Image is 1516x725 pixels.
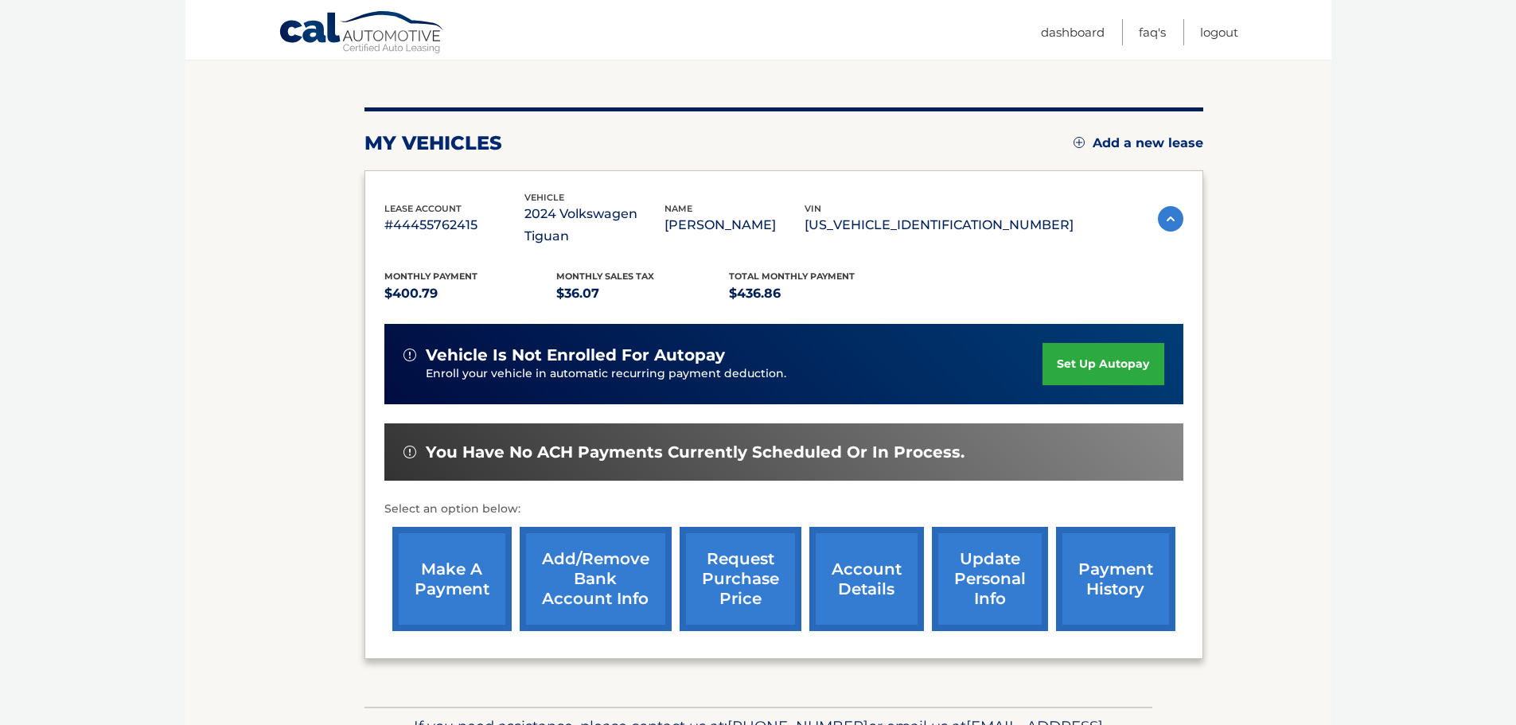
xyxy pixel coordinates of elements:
[1042,343,1163,385] a: set up autopay
[1074,137,1085,148] img: add.svg
[1041,19,1105,45] a: Dashboard
[403,446,416,458] img: alert-white.svg
[279,10,446,57] a: Cal Automotive
[1200,19,1238,45] a: Logout
[932,527,1048,631] a: update personal info
[729,271,855,282] span: Total Monthly Payment
[364,131,502,155] h2: my vehicles
[524,192,564,203] span: vehicle
[384,283,557,305] p: $400.79
[680,527,801,631] a: request purchase price
[426,442,965,462] span: You have no ACH payments currently scheduled or in process.
[664,214,805,236] p: [PERSON_NAME]
[1158,206,1183,232] img: accordion-active.svg
[384,214,524,236] p: #44455762415
[1056,527,1175,631] a: payment history
[1074,135,1203,151] a: Add a new lease
[809,527,924,631] a: account details
[805,203,821,214] span: vin
[664,203,692,214] span: name
[392,527,512,631] a: make a payment
[384,500,1183,519] p: Select an option below:
[403,349,416,361] img: alert-white.svg
[556,283,729,305] p: $36.07
[426,345,725,365] span: vehicle is not enrolled for autopay
[729,283,902,305] p: $436.86
[524,203,664,248] p: 2024 Volkswagen Tiguan
[520,527,672,631] a: Add/Remove bank account info
[805,214,1074,236] p: [US_VEHICLE_IDENTIFICATION_NUMBER]
[426,365,1043,383] p: Enroll your vehicle in automatic recurring payment deduction.
[384,271,477,282] span: Monthly Payment
[384,203,462,214] span: lease account
[556,271,654,282] span: Monthly sales Tax
[1139,19,1166,45] a: FAQ's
